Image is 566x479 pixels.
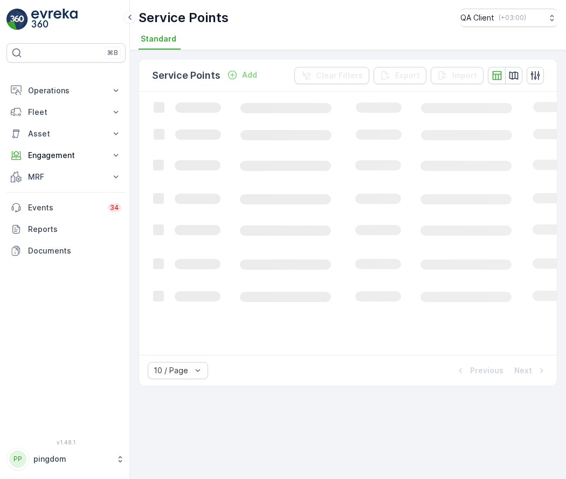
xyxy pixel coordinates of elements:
[454,364,505,377] button: Previous
[28,128,104,139] p: Asset
[6,123,126,145] button: Asset
[9,450,26,468] div: PP
[6,197,126,218] a: Events34
[28,85,104,96] p: Operations
[6,240,126,262] a: Documents
[6,439,126,446] span: v 1.48.1
[28,150,104,161] p: Engagement
[6,9,28,30] img: logo
[31,9,78,30] img: logo_light-DOdMpM7g.png
[460,9,557,27] button: QA Client(+03:00)
[139,9,229,26] p: Service Points
[33,454,111,464] p: pingdom
[499,13,526,22] p: ( +03:00 )
[470,365,503,376] p: Previous
[6,80,126,101] button: Operations
[242,70,257,80] p: Add
[110,203,119,212] p: 34
[141,33,176,44] span: Standard
[460,12,494,23] p: QA Client
[28,172,104,182] p: MRF
[6,448,126,470] button: PPpingdom
[6,145,126,166] button: Engagement
[28,107,104,118] p: Fleet
[513,364,548,377] button: Next
[316,70,363,81] p: Clear Filters
[395,70,420,81] p: Export
[514,365,532,376] p: Next
[6,218,126,240] a: Reports
[6,101,126,123] button: Fleet
[223,69,261,81] button: Add
[28,245,121,256] p: Documents
[294,67,369,84] button: Clear Filters
[431,67,484,84] button: Import
[28,224,121,235] p: Reports
[152,68,220,83] p: Service Points
[6,166,126,188] button: MRF
[107,49,118,57] p: ⌘B
[452,70,477,81] p: Import
[28,202,101,213] p: Events
[374,67,426,84] button: Export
